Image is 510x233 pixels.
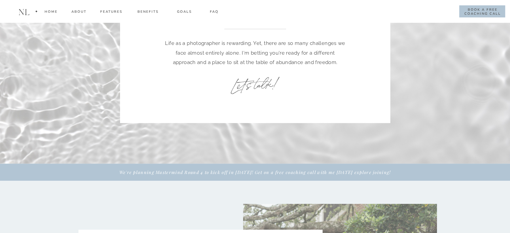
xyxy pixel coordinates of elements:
a: Let's talk! [199,72,311,96]
a: book a free coaching call [464,8,501,16]
a: Benefits [136,9,160,17]
a: FEATURES [100,9,123,17]
a: Home [44,9,58,17]
h3: Life as a photographer is rewarding. Yet, there are so many challenges we face almost entirely al... [164,39,347,65]
i: Mastermind [243,2,328,25]
nav: We're planning Mastermind Round 4 to kick off in [DATE]! Get on a free coaching call with me [DAT... [110,169,401,176]
a: FAQ [210,9,219,17]
a: about [71,9,87,17]
a: goals [173,9,196,17]
h1: nl [17,8,32,17]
